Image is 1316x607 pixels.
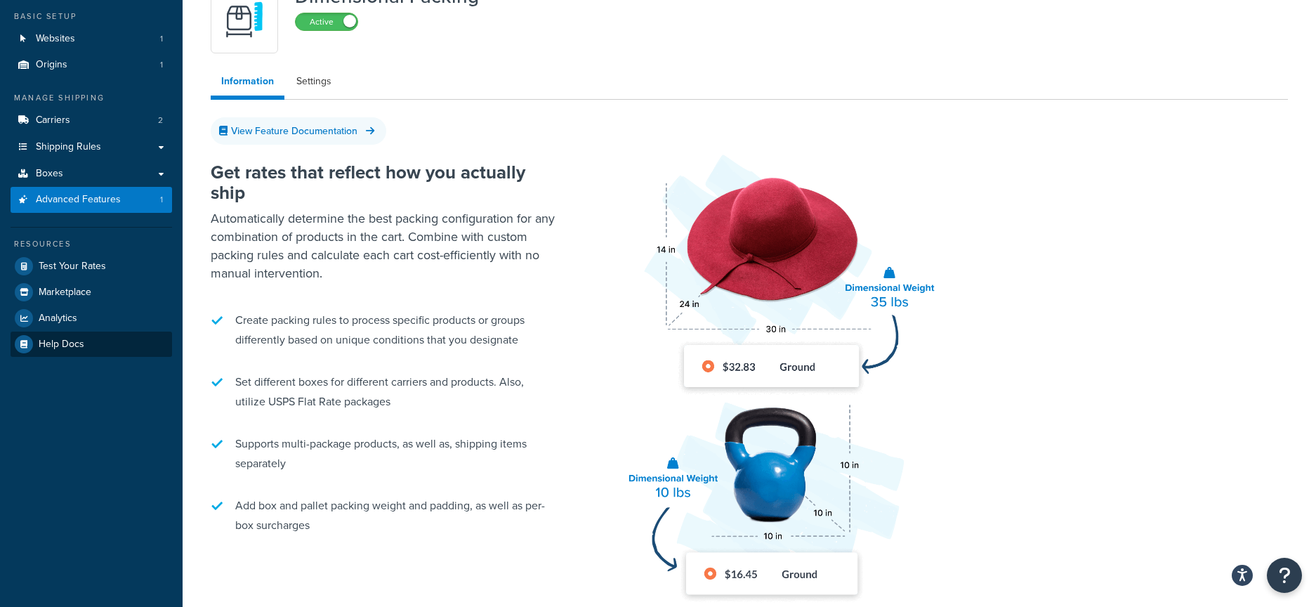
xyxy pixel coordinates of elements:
[11,26,172,52] li: Websites
[11,107,172,133] a: Carriers2
[211,117,386,145] a: View Feature Documentation
[11,254,172,279] a: Test Your Rates
[36,33,75,45] span: Websites
[286,67,342,96] a: Settings
[211,427,562,481] li: Supports multi-package products, as well as, shipping items separately
[39,313,77,325] span: Analytics
[11,26,172,52] a: Websites1
[11,52,172,78] a: Origins1
[11,280,172,305] a: Marketplace
[11,107,172,133] li: Carriers
[160,33,163,45] span: 1
[36,59,67,71] span: Origins
[11,161,172,187] a: Boxes
[11,187,172,213] a: Advanced Features1
[211,209,562,282] p: Automatically determine the best packing configuration for any combination of products in the car...
[11,52,172,78] li: Origins
[11,134,172,160] a: Shipping Rules
[11,92,172,104] div: Manage Shipping
[211,365,562,419] li: Set different boxes for different carriers and products. Also, utilize USPS Flat Rate packages
[39,339,84,351] span: Help Docs
[11,11,172,22] div: Basic Setup
[11,332,172,357] a: Help Docs
[39,287,91,299] span: Marketplace
[158,115,163,126] span: 2
[211,303,562,357] li: Create packing rules to process specific products or groups differently based on unique condition...
[36,141,101,153] span: Shipping Rules
[160,194,163,206] span: 1
[211,162,562,202] h2: Get rates that reflect how you actually ship
[39,261,106,273] span: Test Your Rates
[11,238,172,250] div: Resources
[36,168,63,180] span: Boxes
[1267,558,1302,593] button: Open Resource Center
[296,13,357,30] label: Active
[211,489,562,542] li: Add box and pallet packing weight and padding, as well as per-box surcharges
[11,187,172,213] li: Advanced Features
[160,59,163,71] span: 1
[36,115,70,126] span: Carriers
[211,67,284,100] a: Information
[11,306,172,331] a: Analytics
[36,194,121,206] span: Advanced Features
